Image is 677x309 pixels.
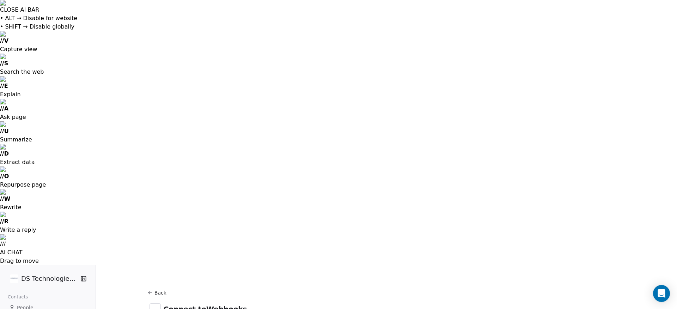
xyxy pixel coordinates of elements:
div: Open Intercom Messenger [653,285,670,302]
span: DS Technologies Inc [21,274,78,283]
img: DS%20Updated%20Logo.jpg [10,274,18,283]
button: DS Technologies Inc [8,273,75,285]
span: Contacts [5,292,31,302]
button: Back [147,286,169,299]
